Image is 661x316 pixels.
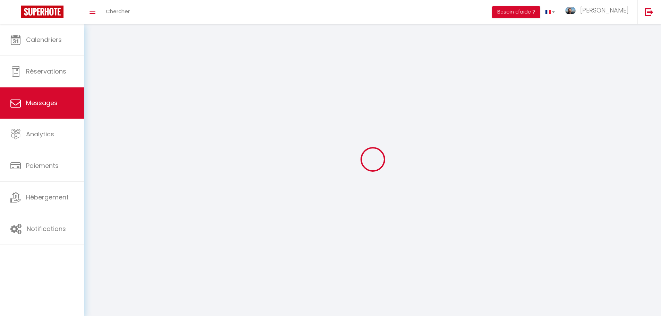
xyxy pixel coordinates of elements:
[6,3,26,24] button: Ouvrir le widget de chat LiveChat
[26,161,59,170] span: Paiements
[26,67,66,76] span: Réservations
[26,99,58,107] span: Messages
[26,130,54,138] span: Analytics
[580,6,629,15] span: [PERSON_NAME]
[645,8,653,16] img: logout
[21,6,63,18] img: Super Booking
[106,8,130,15] span: Chercher
[565,7,576,14] img: ...
[27,224,66,233] span: Notifications
[492,6,540,18] button: Besoin d'aide ?
[26,35,62,44] span: Calendriers
[26,193,69,202] span: Hébergement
